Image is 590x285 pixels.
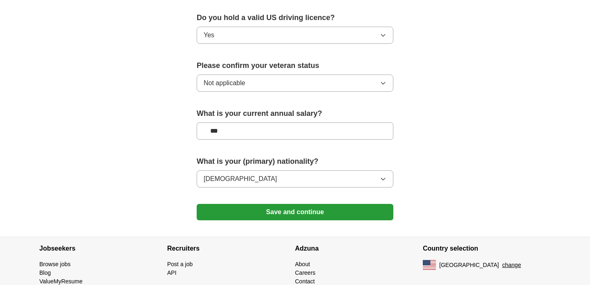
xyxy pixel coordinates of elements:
a: Contact [295,278,315,285]
label: What is your current annual salary? [197,108,393,119]
button: change [502,261,521,269]
button: Save and continue [197,204,393,220]
span: Yes [204,30,214,40]
a: Browse jobs [39,261,70,267]
a: Post a job [167,261,193,267]
a: ValueMyResume [39,278,83,285]
a: About [295,261,310,267]
span: [DEMOGRAPHIC_DATA] [204,174,277,184]
a: Careers [295,269,315,276]
button: [DEMOGRAPHIC_DATA] [197,170,393,188]
label: Do you hold a valid US driving licence? [197,12,393,23]
label: What is your (primary) nationality? [197,156,393,167]
h4: Country selection [423,237,551,260]
button: Yes [197,27,393,44]
label: Please confirm your veteran status [197,60,393,71]
a: Blog [39,269,51,276]
a: API [167,269,177,276]
button: Not applicable [197,75,393,92]
span: Not applicable [204,78,245,88]
img: US flag [423,260,436,270]
span: [GEOGRAPHIC_DATA] [439,261,499,269]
